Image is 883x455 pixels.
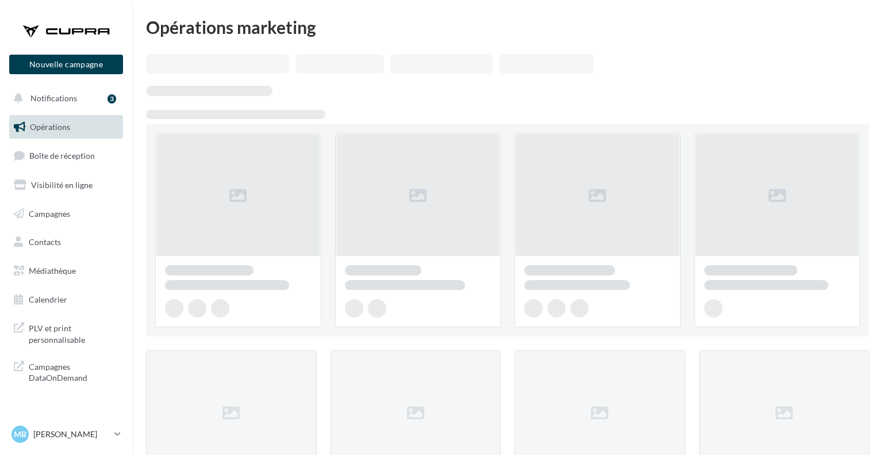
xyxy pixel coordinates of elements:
[29,266,76,276] span: Médiathèque
[7,288,125,312] a: Calendrier
[14,429,26,440] span: MB
[7,115,125,139] a: Opérations
[7,86,121,110] button: Notifications 3
[31,180,93,190] span: Visibilité en ligne
[7,230,125,254] a: Contacts
[33,429,110,440] p: [PERSON_NAME]
[29,295,67,304] span: Calendrier
[7,202,125,226] a: Campagnes
[9,423,123,445] a: MB [PERSON_NAME]
[9,55,123,74] button: Nouvelle campagne
[29,237,61,247] span: Contacts
[30,93,77,103] span: Notifications
[29,359,118,384] span: Campagnes DataOnDemand
[7,259,125,283] a: Médiathèque
[29,151,95,160] span: Boîte de réception
[30,122,70,132] span: Opérations
[108,94,116,104] div: 3
[146,18,869,36] div: Opérations marketing
[29,208,70,218] span: Campagnes
[7,354,125,388] a: Campagnes DataOnDemand
[7,143,125,168] a: Boîte de réception
[7,316,125,350] a: PLV et print personnalisable
[7,173,125,197] a: Visibilité en ligne
[29,320,118,345] span: PLV et print personnalisable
